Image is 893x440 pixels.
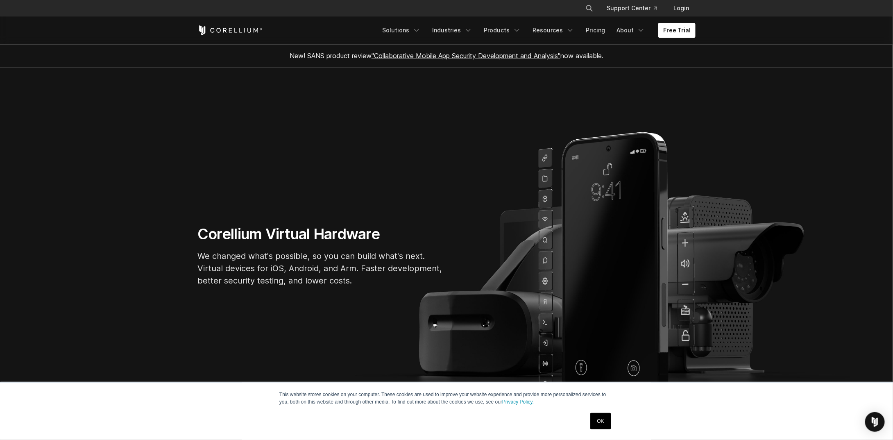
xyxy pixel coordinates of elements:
div: Open Intercom Messenger [865,412,885,432]
h1: Corellium Virtual Hardware [197,225,443,243]
div: Navigation Menu [377,23,696,38]
button: Search [582,1,597,16]
a: Login [667,1,696,16]
a: Support Center [600,1,664,16]
a: Solutions [377,23,426,38]
a: About [612,23,650,38]
a: Resources [528,23,579,38]
a: Industries [427,23,477,38]
a: OK [590,413,611,429]
a: Products [479,23,526,38]
a: Privacy Policy. [502,399,534,405]
p: We changed what's possible, so you can build what's next. Virtual devices for iOS, Android, and A... [197,250,443,287]
span: New! SANS product review now available. [290,52,603,60]
a: "Collaborative Mobile App Security Development and Analysis" [372,52,560,60]
a: Pricing [581,23,610,38]
a: Free Trial [658,23,696,38]
a: Corellium Home [197,25,263,35]
p: This website stores cookies on your computer. These cookies are used to improve your website expe... [279,391,614,406]
div: Navigation Menu [576,1,696,16]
